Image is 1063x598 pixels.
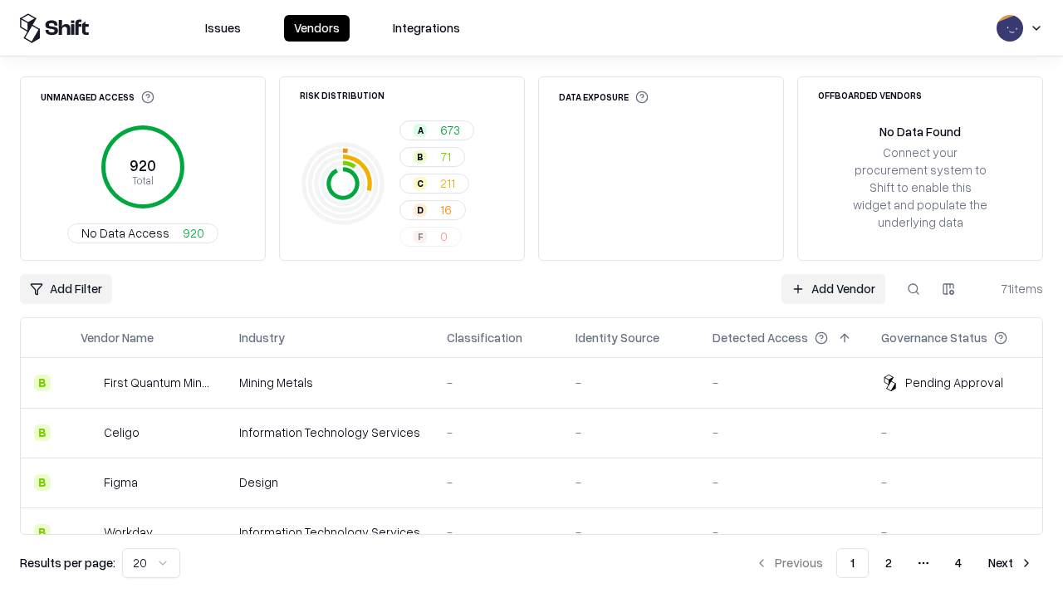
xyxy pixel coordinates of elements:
[34,375,51,391] div: B
[713,424,855,441] div: -
[81,224,169,242] span: No Data Access
[447,523,549,541] div: -
[239,329,285,346] div: Industry
[399,200,466,220] button: D16
[104,473,138,491] div: Figma
[881,424,1034,441] div: -
[576,424,686,441] div: -
[818,91,922,100] div: Offboarded Vendors
[881,329,987,346] div: Governance Status
[559,91,649,104] div: Data Exposure
[67,223,218,243] button: No Data Access920
[300,91,385,100] div: Risk Distribution
[41,91,154,104] div: Unmanaged Access
[905,374,1003,391] div: Pending Approval
[132,174,154,187] tspan: Total
[239,424,420,441] div: Information Technology Services
[130,156,156,174] tspan: 920
[447,374,549,391] div: -
[713,523,855,541] div: -
[942,548,975,578] button: 4
[34,474,51,491] div: B
[399,174,469,194] button: C211
[34,424,51,441] div: B
[447,473,549,491] div: -
[440,201,452,218] span: 16
[284,15,350,42] button: Vendors
[81,424,97,441] img: Celigo
[239,473,420,491] div: Design
[183,224,204,242] span: 920
[20,554,115,571] p: Results per page:
[20,274,112,304] button: Add Filter
[881,473,1034,491] div: -
[872,548,905,578] button: 2
[81,329,154,346] div: Vendor Name
[104,424,140,441] div: Celigo
[440,121,460,139] span: 673
[576,329,659,346] div: Identity Source
[447,329,522,346] div: Classification
[576,523,686,541] div: -
[414,177,427,190] div: C
[81,375,97,391] img: First Quantum Minerals
[851,144,989,232] div: Connect your procurement system to Shift to enable this widget and populate the underlying data
[713,473,855,491] div: -
[713,329,808,346] div: Detected Access
[383,15,470,42] button: Integrations
[713,374,855,391] div: -
[881,523,1034,541] div: -
[399,147,465,167] button: B71
[879,123,961,140] div: No Data Found
[239,374,420,391] div: Mining Metals
[414,124,427,137] div: A
[576,374,686,391] div: -
[81,524,97,541] img: Workday
[399,120,474,140] button: A673
[414,150,427,164] div: B
[104,523,153,541] div: Workday
[745,548,1043,578] nav: pagination
[104,374,213,391] div: First Quantum Minerals
[781,274,885,304] a: Add Vendor
[239,523,420,541] div: Information Technology Services
[414,203,427,217] div: D
[440,148,451,165] span: 71
[81,474,97,491] img: Figma
[447,424,549,441] div: -
[978,548,1043,578] button: Next
[576,473,686,491] div: -
[34,524,51,541] div: B
[195,15,251,42] button: Issues
[440,174,455,192] span: 211
[977,280,1043,297] div: 71 items
[836,548,869,578] button: 1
